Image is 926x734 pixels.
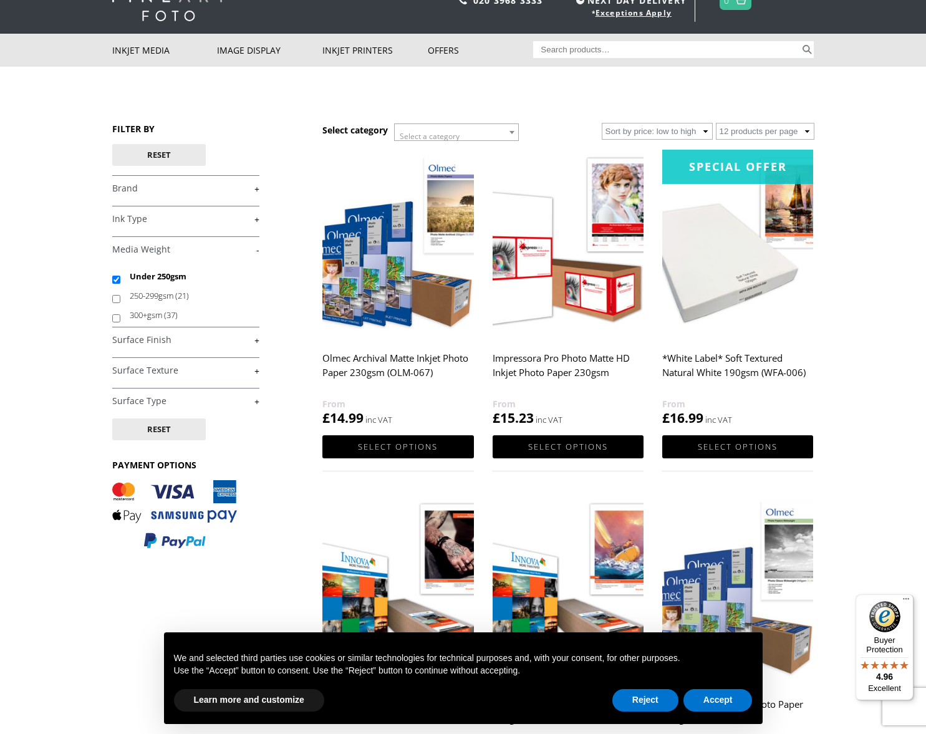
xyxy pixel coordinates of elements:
button: Reset [112,418,206,440]
span: (21) [175,290,189,301]
h4: Media Weight [112,236,259,261]
span: £ [662,409,670,427]
div: Special Offer [662,150,813,184]
h2: Impressora Pro Photo Matte HD Inkjet Photo Paper 230gsm [493,347,644,397]
select: Shop order [602,123,713,140]
a: Special Offer*White Label* Soft Textured Natural White 190gsm (WFA-006) £16.99 [662,150,813,427]
img: Olmec Glossy Inkjet Photo Paper 240gsm (OLM-063) [662,496,813,685]
input: Search products… [533,41,800,58]
label: 300+gsm [130,306,248,325]
h2: *White Label* Soft Textured Natural White 190gsm (WFA-006) [662,347,813,397]
a: Select options for “Olmec Archival Matte Inkjet Photo Paper 230gsm (OLM-067)” [322,435,473,458]
img: *White Label* Soft Textured Natural White 190gsm (WFA-006) [662,150,813,339]
h4: Surface Finish [112,327,259,352]
a: Olmec Archival Matte Inkjet Photo Paper 230gsm (OLM-067) £14.99 [322,150,473,427]
a: Inkjet Printers [322,34,428,67]
img: Olmec Archival Matte Inkjet Photo Paper 230gsm (OLM-067) [322,150,473,339]
a: + [112,213,259,225]
button: Reset [112,144,206,166]
h3: Select category [322,124,388,136]
p: Use the “Accept” button to consent. Use the “Reject” button to continue without accepting. [174,665,753,677]
a: Inkjet Media [112,34,218,67]
a: Exceptions Apply [596,7,672,18]
bdi: 15.23 [493,409,534,427]
h2: Olmec Archival Matte Inkjet Photo Paper 230gsm (OLM-067) [322,347,473,397]
span: £ [322,409,330,427]
bdi: 14.99 [322,409,364,427]
p: Excellent [856,683,914,693]
span: £ [493,409,500,427]
a: Impressora Pro Photo Matte HD Inkjet Photo Paper 230gsm £15.23 [493,150,644,427]
button: Menu [899,594,914,609]
img: Impressora Pro Photo Matte HD Inkjet Photo Paper 230gsm [493,150,644,339]
button: Reject [612,689,678,712]
p: Buyer Protection [856,635,914,654]
a: Image Display [217,34,322,67]
button: Learn more and customize [174,689,324,712]
img: Innova Decor Smooth 210gsm (IFA-024) [322,496,473,685]
bdi: 16.99 [662,409,703,427]
button: Search [800,41,814,58]
span: 4.96 [876,672,893,682]
h3: FILTER BY [112,123,259,135]
a: + [112,334,259,346]
h4: Surface Type [112,388,259,413]
h4: Surface Texture [112,357,259,382]
img: PAYMENT OPTIONS [112,480,237,549]
img: Innova Decor Watercolour Art 245gsm (IFA-023) [493,496,644,685]
label: Under 250gsm [130,267,248,286]
a: - [112,244,259,256]
h4: Brand [112,175,259,200]
button: Trusted Shops TrustmarkBuyer Protection4.96Excellent [856,594,914,700]
h3: PAYMENT OPTIONS [112,459,259,471]
a: Select options for “Impressora Pro Photo Matte HD Inkjet Photo Paper 230gsm” [493,435,644,458]
span: Select a category [400,131,460,142]
a: Offers [428,34,533,67]
label: 250-299gsm [130,286,248,306]
a: Select options for “*White Label* Soft Textured Natural White 190gsm (WFA-006)” [662,435,813,458]
p: We and selected third parties use cookies or similar technologies for technical purposes and, wit... [174,652,753,665]
h4: Ink Type [112,206,259,231]
span: (37) [164,309,178,321]
img: Trusted Shops Trustmark [869,601,900,632]
button: Accept [683,689,753,712]
a: + [112,365,259,377]
a: + [112,395,259,407]
a: + [112,183,259,195]
div: Notice [154,622,773,734]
